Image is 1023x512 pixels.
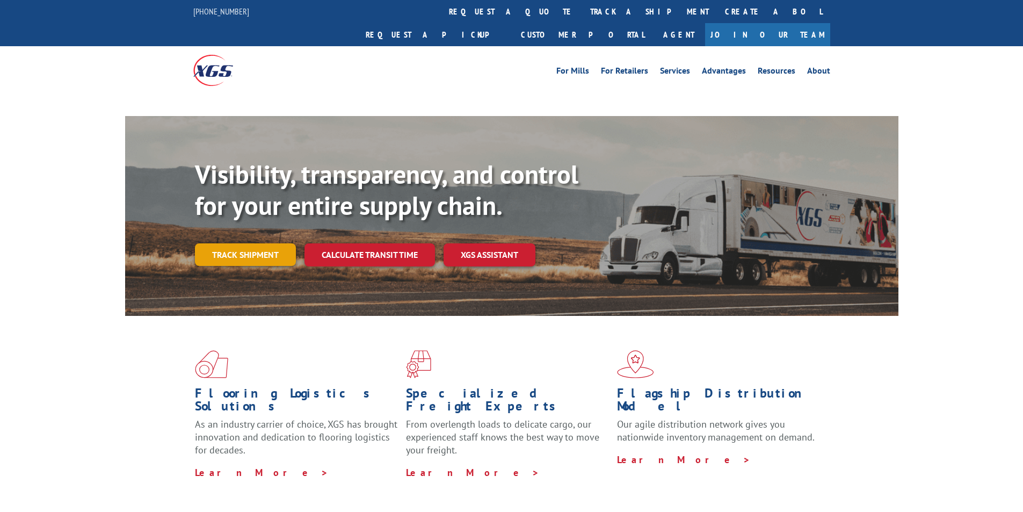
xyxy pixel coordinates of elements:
[195,243,296,266] a: Track shipment
[406,418,609,466] p: From overlength loads to delicate cargo, our experienced staff knows the best way to move your fr...
[617,418,815,443] span: Our agile distribution network gives you nationwide inventory management on demand.
[195,350,228,378] img: xgs-icon-total-supply-chain-intelligence-red
[444,243,535,266] a: XGS ASSISTANT
[406,387,609,418] h1: Specialized Freight Experts
[193,6,249,17] a: [PHONE_NUMBER]
[807,67,830,78] a: About
[617,453,751,466] a: Learn More >
[513,23,652,46] a: Customer Portal
[601,67,648,78] a: For Retailers
[702,67,746,78] a: Advantages
[556,67,589,78] a: For Mills
[406,350,431,378] img: xgs-icon-focused-on-flooring-red
[660,67,690,78] a: Services
[195,466,329,479] a: Learn More >
[406,466,540,479] a: Learn More >
[195,157,578,222] b: Visibility, transparency, and control for your entire supply chain.
[617,350,654,378] img: xgs-icon-flagship-distribution-model-red
[358,23,513,46] a: Request a pickup
[705,23,830,46] a: Join Our Team
[617,387,820,418] h1: Flagship Distribution Model
[304,243,435,266] a: Calculate transit time
[195,387,398,418] h1: Flooring Logistics Solutions
[652,23,705,46] a: Agent
[195,418,397,456] span: As an industry carrier of choice, XGS has brought innovation and dedication to flooring logistics...
[758,67,795,78] a: Resources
